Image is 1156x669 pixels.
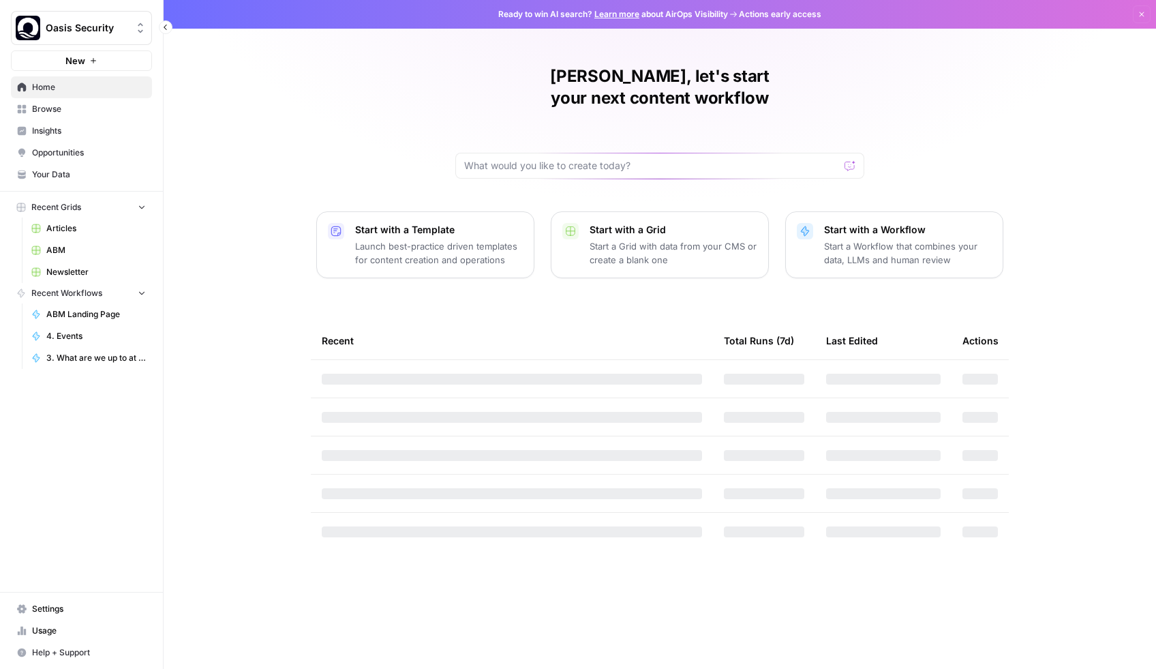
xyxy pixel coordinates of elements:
[594,9,639,19] a: Learn more
[11,283,152,303] button: Recent Workflows
[11,620,152,642] a: Usage
[355,223,523,237] p: Start with a Template
[32,603,146,615] span: Settings
[739,8,821,20] span: Actions early access
[590,223,757,237] p: Start with a Grid
[824,239,992,267] p: Start a Workflow that combines your data, LLMs and human review
[25,303,152,325] a: ABM Landing Page
[46,352,146,364] span: 3. What are we up to at [GEOGRAPHIC_DATA]
[355,239,523,267] p: Launch best-practice driven templates for content creation and operations
[46,244,146,256] span: ABM
[11,11,152,45] button: Workspace: Oasis Security
[25,239,152,261] a: ABM
[25,347,152,369] a: 3. What are we up to at [GEOGRAPHIC_DATA]
[32,625,146,637] span: Usage
[46,308,146,321] span: ABM Landing Page
[25,325,152,347] a: 4. Events
[455,65,864,109] h1: [PERSON_NAME], let's start your next content workflow
[962,322,999,359] div: Actions
[32,646,146,659] span: Help + Support
[322,322,702,359] div: Recent
[32,103,146,115] span: Browse
[11,142,152,164] a: Opportunities
[724,322,794,359] div: Total Runs (7d)
[32,81,146,93] span: Home
[11,76,152,98] a: Home
[11,598,152,620] a: Settings
[11,164,152,185] a: Your Data
[46,330,146,342] span: 4. Events
[32,125,146,137] span: Insights
[551,211,769,278] button: Start with a GridStart a Grid with data from your CMS or create a blank one
[31,287,102,299] span: Recent Workflows
[65,54,85,68] span: New
[785,211,1003,278] button: Start with a WorkflowStart a Workflow that combines your data, LLMs and human review
[25,261,152,283] a: Newsletter
[316,211,534,278] button: Start with a TemplateLaunch best-practice driven templates for content creation and operations
[11,642,152,664] button: Help + Support
[464,159,839,173] input: What would you like to create today?
[11,197,152,218] button: Recent Grids
[498,8,728,20] span: Ready to win AI search? about AirOps Visibility
[826,322,878,359] div: Last Edited
[590,239,757,267] p: Start a Grid with data from your CMS or create a blank one
[11,98,152,120] a: Browse
[46,266,146,278] span: Newsletter
[31,201,81,213] span: Recent Grids
[25,218,152,239] a: Articles
[46,21,128,35] span: Oasis Security
[46,222,146,235] span: Articles
[32,147,146,159] span: Opportunities
[824,223,992,237] p: Start with a Workflow
[11,50,152,71] button: New
[32,168,146,181] span: Your Data
[11,120,152,142] a: Insights
[16,16,40,40] img: Oasis Security Logo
